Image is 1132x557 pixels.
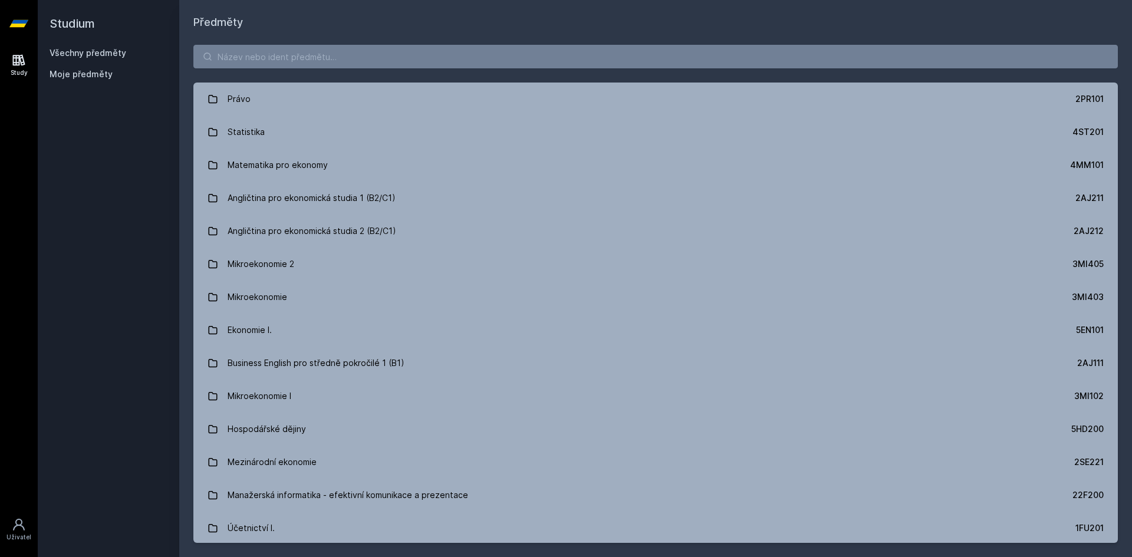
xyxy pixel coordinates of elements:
[1077,357,1104,369] div: 2AJ111
[228,252,294,276] div: Mikroekonomie 2
[193,314,1118,347] a: Ekonomie I. 5EN101
[228,186,396,210] div: Angličtina pro ekonomická studia 1 (B2/C1)
[1075,93,1104,105] div: 2PR101
[228,351,404,375] div: Business English pro středně pokročilé 1 (B1)
[1071,423,1104,435] div: 5HD200
[228,516,275,540] div: Účetnictví I.
[193,45,1118,68] input: Název nebo ident předmětu…
[193,479,1118,512] a: Manažerská informatika - efektivní komunikace a prezentace 22F200
[228,450,317,474] div: Mezinárodní ekonomie
[193,14,1118,31] h1: Předměty
[228,285,287,309] div: Mikroekonomie
[193,83,1118,116] a: Právo 2PR101
[228,219,396,243] div: Angličtina pro ekonomická studia 2 (B2/C1)
[193,446,1118,479] a: Mezinárodní ekonomie 2SE221
[50,48,126,58] a: Všechny předměty
[228,87,251,111] div: Právo
[1072,258,1104,270] div: 3MI405
[193,512,1118,545] a: Účetnictví I. 1FU201
[193,347,1118,380] a: Business English pro středně pokročilé 1 (B1) 2AJ111
[228,153,328,177] div: Matematika pro ekonomy
[228,120,265,144] div: Statistika
[193,116,1118,149] a: Statistika 4ST201
[1074,456,1104,468] div: 2SE221
[1070,159,1104,171] div: 4MM101
[193,182,1118,215] a: Angličtina pro ekonomická studia 1 (B2/C1) 2AJ211
[228,318,272,342] div: Ekonomie I.
[228,483,468,507] div: Manažerská informatika - efektivní komunikace a prezentace
[2,512,35,548] a: Uživatel
[193,215,1118,248] a: Angličtina pro ekonomická studia 2 (B2/C1) 2AJ212
[1074,225,1104,237] div: 2AJ212
[1076,324,1104,336] div: 5EN101
[1072,489,1104,501] div: 22F200
[1075,192,1104,204] div: 2AJ211
[11,68,28,77] div: Study
[1072,126,1104,138] div: 4ST201
[1075,522,1104,534] div: 1FU201
[193,413,1118,446] a: Hospodářské dějiny 5HD200
[228,384,291,408] div: Mikroekonomie I
[2,47,35,83] a: Study
[193,248,1118,281] a: Mikroekonomie 2 3MI405
[193,149,1118,182] a: Matematika pro ekonomy 4MM101
[1072,291,1104,303] div: 3MI403
[228,417,306,441] div: Hospodářské dějiny
[1074,390,1104,402] div: 3MI102
[193,281,1118,314] a: Mikroekonomie 3MI403
[50,68,113,80] span: Moje předměty
[6,533,31,542] div: Uživatel
[193,380,1118,413] a: Mikroekonomie I 3MI102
